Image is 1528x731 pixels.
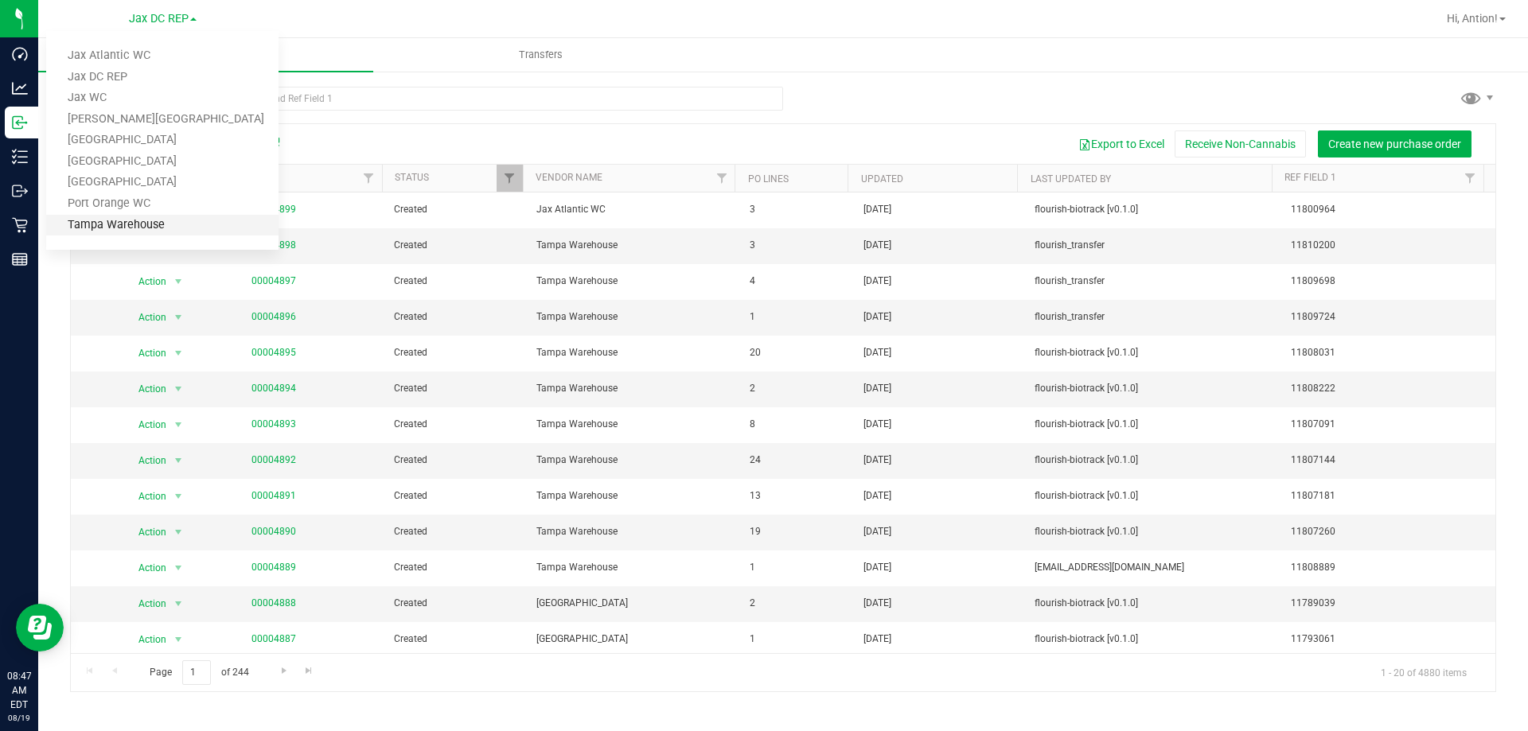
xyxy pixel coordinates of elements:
a: Vendor Name [536,172,602,183]
span: 11809724 [1291,309,1486,325]
span: Action [124,414,167,436]
a: Filter [497,165,523,192]
span: 11789039 [1291,596,1486,611]
span: flourish-biotrack [v0.1.0] [1035,632,1272,647]
span: flourish-biotrack [v0.1.0] [1035,202,1272,217]
span: select [168,557,188,579]
a: Last Updated By [1031,173,1111,185]
span: Created [394,596,517,611]
a: 00004887 [251,633,296,644]
span: [DATE] [863,632,891,647]
span: 2 [750,381,844,396]
span: Created [394,560,517,575]
button: Export to Excel [1068,130,1175,157]
a: 00004898 [251,239,296,251]
span: Created [394,417,517,432]
span: select [168,449,188,472]
span: [DATE] [863,488,891,504]
a: Jax WC [46,87,279,109]
a: 00004888 [251,597,296,609]
a: Ref Field 1 [1284,172,1336,183]
span: 11810200 [1291,238,1486,253]
span: Action [124,593,167,615]
span: Created [394,202,517,217]
inline-svg: Dashboard [12,46,28,62]
span: Created [394,524,517,539]
span: flourish-biotrack [v0.1.0] [1035,453,1272,468]
a: 00004893 [251,418,296,430]
a: Jax DC REP [46,67,279,88]
span: flourish-biotrack [v0.1.0] [1035,381,1272,396]
button: Receive Non-Cannabis [1175,130,1306,157]
span: Tampa Warehouse [536,381,731,396]
span: Action [124,449,167,472]
span: 11808889 [1291,560,1486,575]
span: Created [394,453,517,468]
span: [DATE] [863,309,891,325]
inline-svg: Inbound [12,115,28,130]
span: Action [124,485,167,507]
inline-svg: Reports [12,251,28,267]
inline-svg: Outbound [12,183,28,199]
a: [GEOGRAPHIC_DATA] [46,151,279,173]
span: 13 [750,488,844,504]
iframe: Resource center [16,604,64,651]
span: 3 [750,238,844,253]
span: 3 [750,202,844,217]
a: 00004896 [251,311,296,322]
a: Filter [708,165,735,192]
span: select [168,306,188,329]
span: 11807181 [1291,488,1486,504]
span: 1 [750,560,844,575]
span: Tampa Warehouse [536,488,731,504]
a: Port Orange WC [46,193,279,215]
span: flourish-biotrack [v0.1.0] [1035,596,1272,611]
span: select [168,378,188,400]
span: 1 [750,309,844,325]
span: [DATE] [863,453,891,468]
span: Action [124,378,167,400]
span: 11808031 [1291,345,1486,360]
span: [DATE] [863,274,891,289]
span: [DATE] [863,345,891,360]
span: Tampa Warehouse [536,309,731,325]
a: 00004899 [251,204,296,215]
a: Updated [861,173,903,185]
span: flourish_transfer [1035,274,1272,289]
span: Tampa Warehouse [536,524,731,539]
span: 20 [750,345,844,360]
span: Tampa Warehouse [536,238,731,253]
span: [GEOGRAPHIC_DATA] [536,632,731,647]
span: select [168,270,188,293]
span: Created [394,488,517,504]
a: [GEOGRAPHIC_DATA] [46,172,279,193]
span: [DATE] [863,524,891,539]
span: flourish-biotrack [v0.1.0] [1035,345,1272,360]
a: Tampa Warehouse [46,215,279,236]
span: select [168,485,188,507]
span: flourish-biotrack [v0.1.0] [1035,488,1272,504]
span: [DATE] [863,238,891,253]
span: flourish_transfer [1035,309,1272,325]
span: Created [394,309,517,325]
span: Create new purchase order [1328,138,1461,150]
span: Tampa Warehouse [536,274,731,289]
span: Hi, Antion! [1447,12,1498,25]
span: 4 [750,274,844,289]
span: 2 [750,596,844,611]
span: flourish_transfer [1035,238,1272,253]
a: Filter [1457,165,1483,192]
span: select [168,628,188,651]
span: [DATE] [863,381,891,396]
span: Tampa Warehouse [536,560,731,575]
span: [DATE] [863,560,891,575]
a: Go to the next page [272,660,295,682]
span: [GEOGRAPHIC_DATA] [536,596,731,611]
p: 08:47 AM EDT [7,669,31,712]
a: 00004889 [251,562,296,573]
a: Status [395,172,429,183]
span: 8 [750,417,844,432]
span: 1 - 20 of 4880 items [1368,660,1479,684]
span: Created [394,238,517,253]
inline-svg: Analytics [12,80,28,96]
